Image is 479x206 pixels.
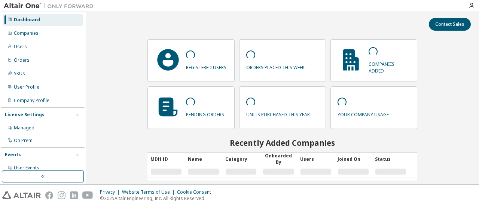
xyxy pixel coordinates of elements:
div: On Prem [14,138,33,144]
img: altair_logo.svg [2,191,41,199]
div: Name [188,153,219,165]
div: Joined On [338,153,369,165]
p: your company usage [338,109,389,118]
p: companies added [369,59,410,74]
div: Privacy [100,189,122,195]
div: Orders [14,57,30,63]
div: Dashboard [14,17,40,23]
div: Cookie Consent [177,189,216,195]
div: Category [225,153,257,165]
div: License Settings [5,112,45,118]
button: Contact Sales [429,18,471,31]
div: Website Terms of Use [122,189,177,195]
div: Users [14,44,27,50]
img: facebook.svg [45,191,53,199]
h2: Recently Added Companies [147,138,417,148]
p: orders placed this week [246,62,305,71]
p: units purchased this year [246,109,310,118]
div: Onboarded By [263,153,294,165]
p: © 2025 Altair Engineering, Inc. All Rights Reserved. [100,195,216,202]
div: Users [300,153,332,165]
div: SKUs [14,71,25,77]
div: User Events [14,165,39,171]
div: Company Profile [14,98,49,104]
img: youtube.svg [82,191,93,199]
p: registered users [186,62,226,71]
img: Altair One [4,2,97,10]
img: linkedin.svg [70,191,78,199]
div: Status [375,153,406,165]
div: Companies [14,30,39,36]
div: User Profile [14,84,39,90]
div: Events [5,152,21,158]
p: pending orders [186,109,224,118]
img: instagram.svg [58,191,65,199]
div: Managed [14,125,34,131]
div: MDH ID [150,153,182,165]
